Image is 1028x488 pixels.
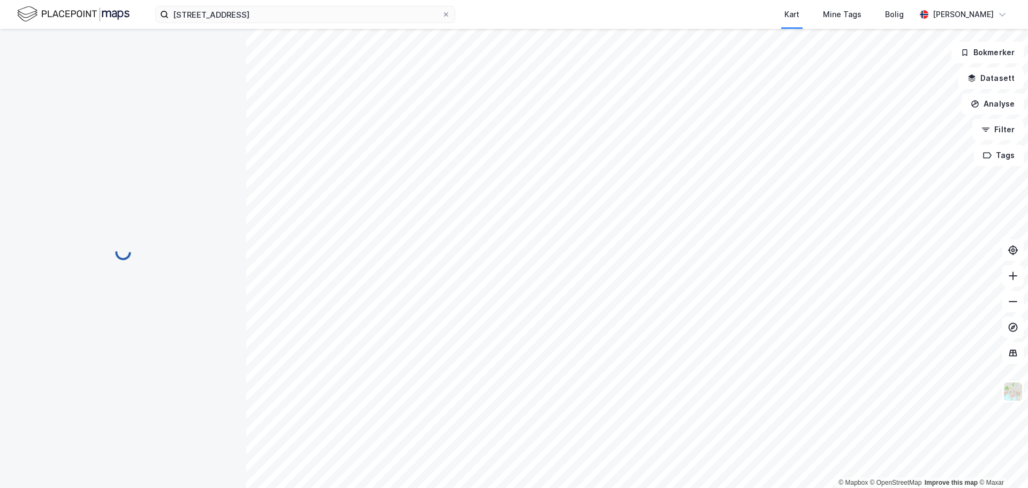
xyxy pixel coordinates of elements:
a: OpenStreetMap [870,479,922,486]
img: spinner.a6d8c91a73a9ac5275cf975e30b51cfb.svg [115,244,132,261]
div: Mine Tags [823,8,861,21]
button: Bokmerker [951,42,1024,63]
a: Mapbox [838,479,868,486]
iframe: Chat Widget [974,437,1028,488]
div: [PERSON_NAME] [933,8,994,21]
button: Filter [972,119,1024,140]
input: Søk på adresse, matrikkel, gårdeiere, leietakere eller personer [169,6,442,22]
a: Improve this map [925,479,978,486]
img: logo.f888ab2527a4732fd821a326f86c7f29.svg [17,5,130,24]
img: Z [1003,381,1023,402]
button: Analyse [962,93,1024,115]
div: Kontrollprogram for chat [974,437,1028,488]
div: Bolig [885,8,904,21]
button: Datasett [958,67,1024,89]
button: Tags [974,145,1024,166]
div: Kart [784,8,799,21]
